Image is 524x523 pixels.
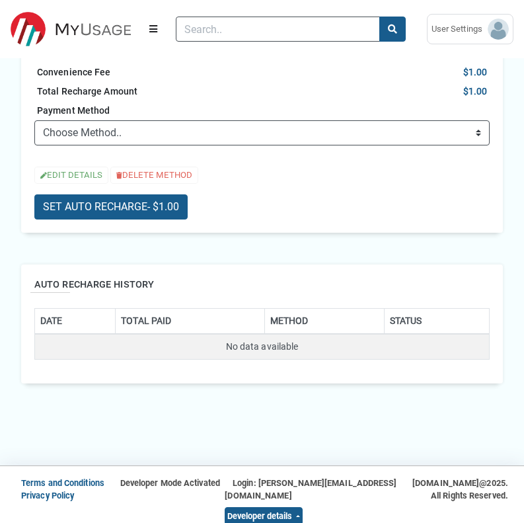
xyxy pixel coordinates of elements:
[34,82,140,101] div: Total Recharge Amount
[34,167,108,184] button: EDIT DETAILS
[147,200,179,213] span: - $1.00
[34,101,112,120] label: Payment Method
[35,334,490,360] td: No data available
[110,167,198,184] button: DELETE METHOD
[120,478,220,488] span: Developer Mode Activated
[16,478,104,488] a: Terms and Conditions
[379,17,406,42] button: search
[431,22,488,36] span: User Settings
[412,489,508,502] div: All Rights Reserved.
[384,308,489,334] th: STATUS
[463,67,488,77] strong: $1.00
[176,17,380,42] input: Search
[16,491,74,501] a: Privacy Policy
[34,278,490,292] h2: AUTO RECHARGE HISTORY
[427,14,513,44] a: User Settings
[412,477,508,489] div: [DOMAIN_NAME]@2025.
[35,308,116,334] th: DATE
[34,63,114,82] div: Convenience Fee
[264,308,384,334] th: METHOD
[463,86,488,97] strong: $1.00
[11,12,131,47] img: ESITESTV3 Logo
[116,308,265,334] th: TOTAL PAID
[34,194,188,220] button: SET AUTO RECHARGE- $1.00
[222,478,397,501] span: Login: [PERSON_NAME][EMAIL_ADDRESS][DOMAIN_NAME]
[141,17,165,41] button: Menu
